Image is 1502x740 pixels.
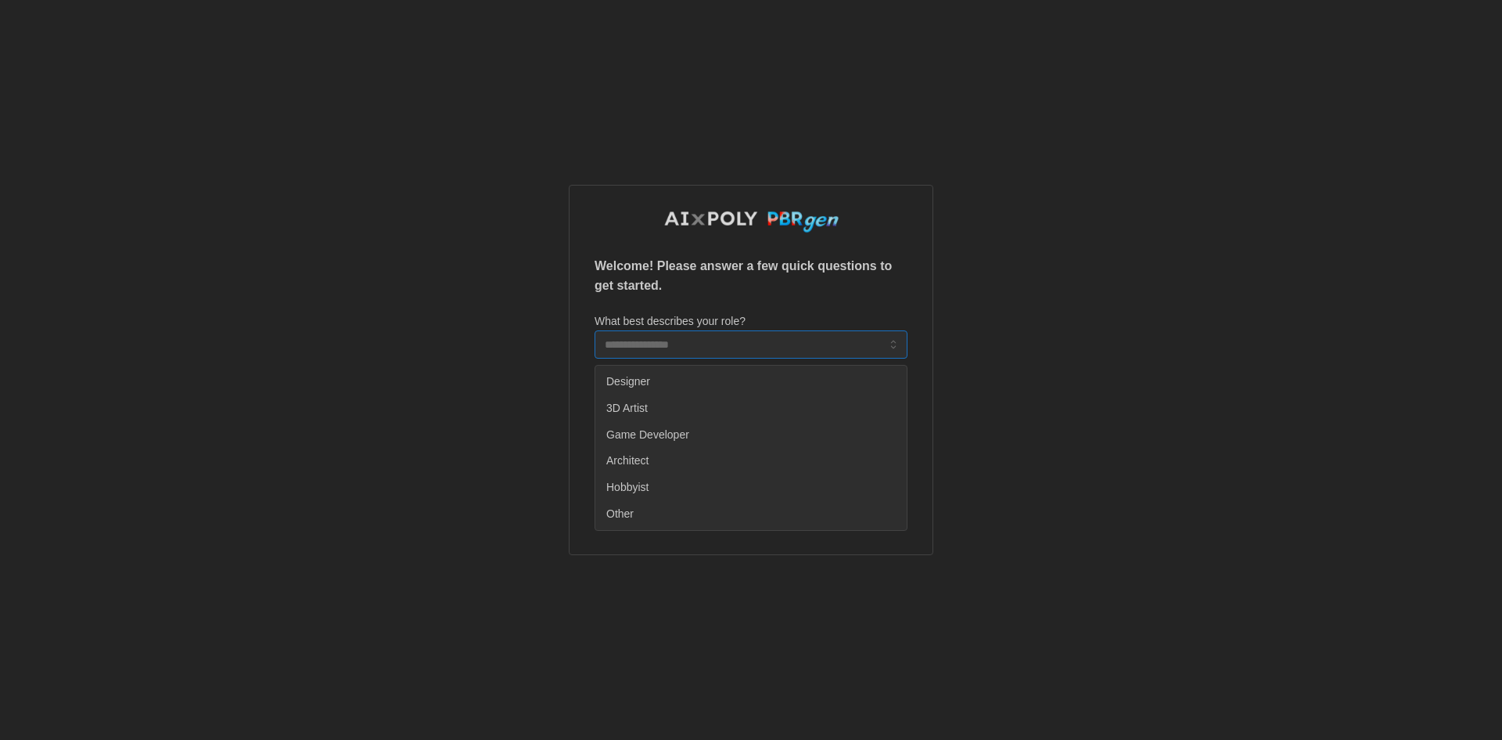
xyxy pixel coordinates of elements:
[595,313,746,330] label: What best describes your role?
[595,257,907,296] p: Welcome! Please answer a few quick questions to get started.
[606,400,648,417] span: 3D Artist
[606,506,634,523] span: Other
[606,374,650,391] span: Designer
[606,427,689,444] span: Game Developer
[606,453,649,470] span: Architect
[606,479,649,496] span: Hobbyist
[663,211,839,233] img: AIxPoly PBRgen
